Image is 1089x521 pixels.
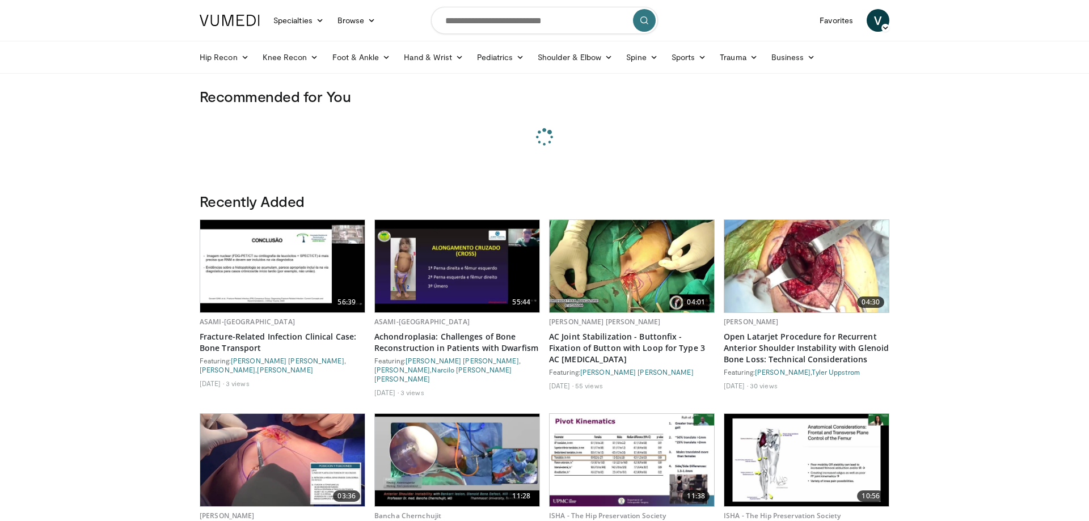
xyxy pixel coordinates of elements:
[508,490,535,502] span: 11:28
[231,357,344,365] a: [PERSON_NAME] [PERSON_NAME]
[549,381,573,390] li: [DATE]
[374,317,470,327] a: ASAMI-[GEOGRAPHIC_DATA]
[470,46,531,69] a: Pediatrics
[724,381,748,390] li: [DATE]
[550,220,714,312] img: c2f644dc-a967-485d-903d-283ce6bc3929.620x360_q85_upscale.jpg
[200,220,365,312] img: 7827b68c-edda-4073-a757-b2e2fb0a5246.620x360_q85_upscale.jpg
[682,296,710,308] span: 04:01
[331,9,383,32] a: Browse
[374,356,540,383] div: Featuring: , ,
[257,366,313,374] a: [PERSON_NAME]
[713,46,765,69] a: Trauma
[375,414,539,506] img: 12bfd8a1-61c9-4857-9f26-c8a25e8997c8.620x360_q85_upscale.jpg
[200,366,255,374] a: [PERSON_NAME]
[200,414,365,506] a: 03:36
[333,296,360,308] span: 56:39
[550,414,714,506] a: 11:38
[580,368,694,376] a: [PERSON_NAME] [PERSON_NAME]
[867,9,889,32] a: V
[549,331,715,365] a: AC Joint Stabilization - Buttonfix - Fixation of Button with Loop for Type 3 AC [MEDICAL_DATA]
[575,381,603,390] li: 55 views
[200,511,255,520] a: [PERSON_NAME]
[508,296,535,308] span: 55:44
[549,367,715,376] div: Featuring:
[812,368,859,376] a: Tyler Uppstrom
[193,46,256,69] a: Hip Recon
[549,511,666,520] a: ISHA - The Hip Preservation Society
[374,388,399,397] li: [DATE]
[682,490,710,502] span: 11:38
[665,46,714,69] a: Sports
[200,414,365,506] img: 48f6f21f-43ea-44b1-a4e1-5668875d038e.620x360_q85_upscale.jpg
[200,192,889,210] h3: Recently Added
[333,490,360,502] span: 03:36
[200,331,365,354] a: Fracture-Related Infection Clinical Case: Bone Transport
[857,490,884,502] span: 10:56
[200,356,365,374] div: Featuring: , ,
[226,379,250,388] li: 3 views
[724,367,889,376] div: Featuring: ,
[431,7,658,34] input: Search topics, interventions
[375,414,539,506] a: 11:28
[724,331,889,365] a: Open Latarjet Procedure for Recurrent Anterior Shoulder Instability with Glenoid Bone Loss: Techn...
[724,414,889,506] a: 10:56
[857,296,884,308] span: 04:30
[400,388,424,397] li: 3 views
[374,331,540,354] a: Achondroplasia: Challenges of Bone Reconstruction in Patients with Dwarfism
[724,317,779,327] a: [PERSON_NAME]
[406,357,519,365] a: [PERSON_NAME] [PERSON_NAME]
[724,220,889,312] a: 04:30
[374,366,430,374] a: [PERSON_NAME]
[549,317,660,327] a: [PERSON_NAME] [PERSON_NAME]
[724,414,889,506] img: 292c1307-4274-4cce-a4ae-b6cd8cf7e8aa.620x360_q85_upscale.jpg
[200,87,889,105] h3: Recommended for You
[200,220,365,312] a: 56:39
[550,220,714,312] a: 04:01
[724,220,889,312] img: 2b2da37e-a9b6-423e-b87e-b89ec568d167.620x360_q85_upscale.jpg
[813,9,860,32] a: Favorites
[531,46,619,69] a: Shoulder & Elbow
[267,9,331,32] a: Specialties
[256,46,326,69] a: Knee Recon
[619,46,664,69] a: Spine
[200,317,295,327] a: ASAMI-[GEOGRAPHIC_DATA]
[755,368,811,376] a: [PERSON_NAME]
[374,366,512,383] a: Narcilo [PERSON_NAME] [PERSON_NAME]
[200,379,224,388] li: [DATE]
[375,220,539,312] a: 55:44
[200,15,260,26] img: VuMedi Logo
[724,511,841,520] a: ISHA - The Hip Preservation Society
[375,220,539,312] img: 4f2bc282-22c3-41e7-a3f0-d3b33e5d5e41.620x360_q85_upscale.jpg
[397,46,470,69] a: Hand & Wrist
[550,414,714,506] img: 6da35c9a-c555-4f75-a3af-495e0ca8239f.620x360_q85_upscale.jpg
[765,46,822,69] a: Business
[374,511,441,520] a: Bancha Chernchujit
[326,46,398,69] a: Foot & Ankle
[750,381,778,390] li: 30 views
